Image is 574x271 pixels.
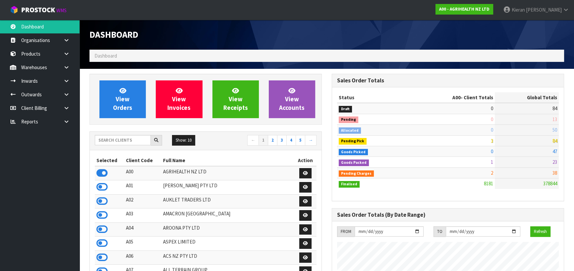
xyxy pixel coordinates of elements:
span: Draft [339,106,352,113]
span: 0 [491,127,493,133]
a: ← [247,135,259,146]
span: 0 [491,116,493,122]
span: 84 [552,138,557,144]
span: Allocated [339,127,361,134]
th: Status [337,92,410,103]
td: A05 [124,237,161,251]
a: ViewAccounts [269,80,315,118]
span: Goods Packed [339,159,369,166]
span: 23 [552,159,557,165]
button: Show: 10 [172,135,195,146]
strong: A00 - AGRIHEALTH NZ LTD [439,6,489,12]
a: → [305,135,316,146]
td: [PERSON_NAME] PTY LTD [161,180,294,195]
a: 2 [268,135,277,146]
td: A06 [124,250,161,265]
a: ViewReceipts [212,80,259,118]
span: Pending Pick [339,138,367,145]
h3: Sales Order Totals [337,77,559,84]
span: View Orders [113,87,132,112]
td: AGRIHEALTH NZ LTD [161,166,294,180]
input: Search clients [95,135,151,145]
span: 0 [491,105,493,112]
span: 3 [491,138,493,144]
td: ASPEX LIMITED [161,237,294,251]
span: Dashboard [94,53,117,59]
td: AMACRON [GEOGRAPHIC_DATA] [161,208,294,223]
span: [PERSON_NAME] [526,7,562,13]
div: TO [433,226,446,237]
span: View Accounts [279,87,305,112]
td: A04 [124,222,161,237]
th: Global Totals [495,92,559,103]
td: ACS NZ PTY LTD [161,250,294,265]
span: A00 [452,94,461,101]
th: Selected [95,155,124,166]
th: Action [294,155,316,166]
span: Goods Picked [339,149,368,156]
span: 0 [491,148,493,155]
a: ViewInvoices [156,80,202,118]
th: Client Code [124,155,161,166]
span: 2 [491,170,493,176]
nav: Page navigation [211,135,317,147]
td: A02 [124,194,161,208]
span: View Receipts [223,87,248,112]
div: FROM [337,226,355,237]
a: 1 [258,135,268,146]
span: 1 [491,159,493,165]
span: Pending Charges [339,170,374,177]
span: 50 [552,127,557,133]
th: Full Name [161,155,294,166]
img: cube-alt.png [10,6,18,14]
span: 8181 [484,180,493,187]
span: 38 [552,170,557,176]
span: 47 [552,148,557,155]
span: ProStock [21,6,55,14]
span: Pending [339,116,358,123]
span: Kieran [512,7,525,13]
h3: Sales Order Totals (By Date Range) [337,212,559,218]
span: 84 [552,105,557,112]
a: A00 - AGRIHEALTH NZ LTD [435,4,493,15]
span: Finalised [339,181,360,188]
span: 378844 [543,180,557,187]
a: 5 [296,135,305,146]
span: Dashboard [89,29,138,40]
span: View Invoices [167,87,191,112]
small: WMS [56,7,67,14]
a: 4 [286,135,296,146]
span: 13 [552,116,557,122]
td: A03 [124,208,161,223]
td: AUKLET TRADERS LTD [161,194,294,208]
th: - Client Totals [410,92,495,103]
a: 3 [277,135,287,146]
td: A01 [124,180,161,195]
a: ViewOrders [99,80,146,118]
button: Refresh [530,226,550,237]
td: A00 [124,166,161,180]
td: AROONA PTY LTD [161,222,294,237]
